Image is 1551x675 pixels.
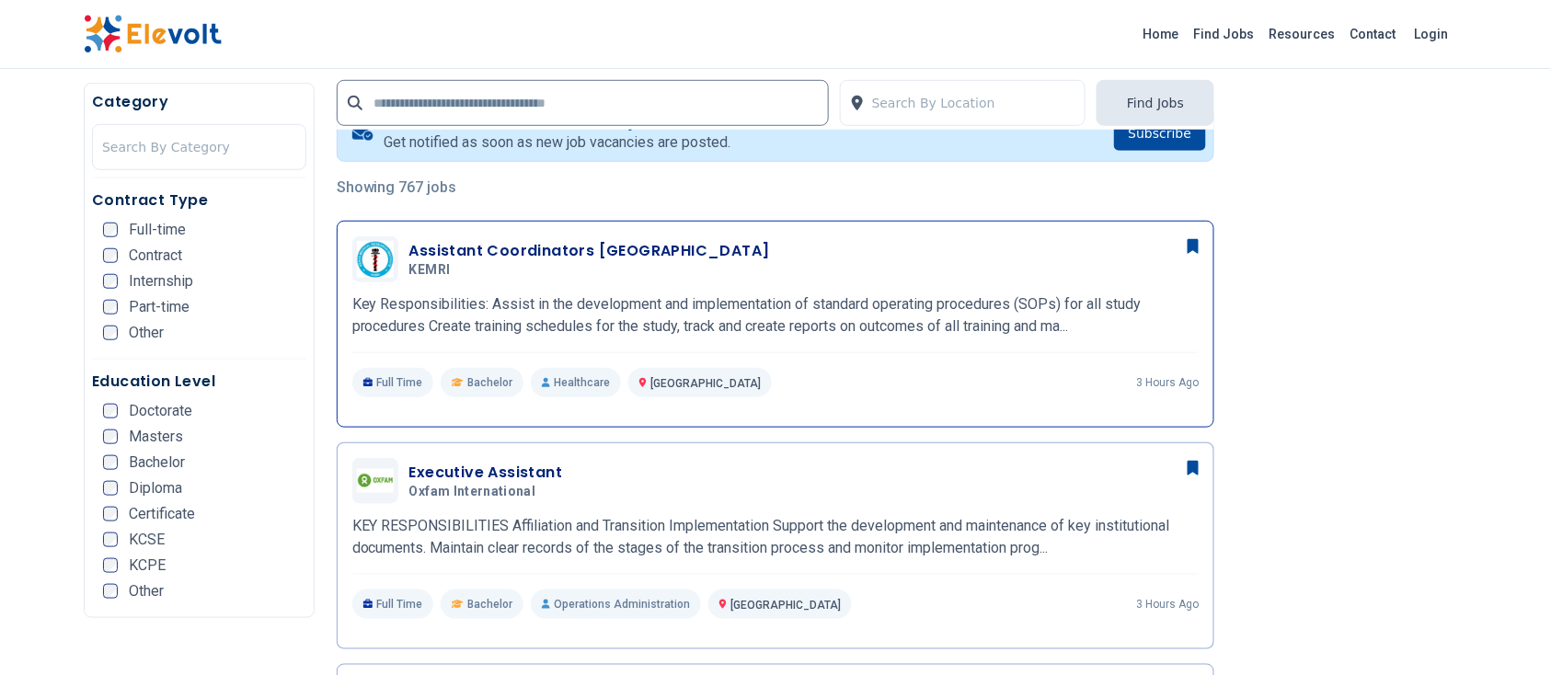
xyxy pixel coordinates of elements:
input: Full-time [103,223,118,237]
a: Home [1135,19,1187,49]
img: KEMRI [357,241,394,278]
p: Healthcare [531,368,621,397]
span: Other [129,326,164,340]
span: Part-time [129,300,190,315]
span: Diploma [129,481,182,496]
h5: Category [92,91,306,113]
input: KCSE [103,532,118,547]
span: KCSE [129,532,165,547]
iframe: Advertisement [1236,103,1467,655]
p: Full Time [352,368,434,397]
p: Key Responsibilities: Assist in the development and implementation of standard operating procedur... [352,293,1200,337]
span: Bachelor [129,455,185,470]
p: Showing 767 jobs [337,177,1215,199]
span: Certificate [129,507,195,521]
span: Bachelor [467,375,512,390]
p: 3 hours ago [1136,375,1199,390]
p: KEY RESPONSIBILITIES Affiliation and Transition Implementation Support the development and mainte... [352,515,1200,559]
span: Contract [129,248,182,263]
a: Contact [1343,19,1404,49]
span: Full-time [129,223,186,237]
span: Doctorate [129,404,192,418]
p: 3 hours ago [1136,597,1199,612]
h5: Education Level [92,371,306,393]
a: KEMRIAssistant Coordinators [GEOGRAPHIC_DATA]KEMRIKey Responsibilities: Assist in the development... [352,236,1200,397]
h5: Contract Type [92,189,306,212]
span: Other [129,584,164,599]
input: Doctorate [103,404,118,418]
input: Certificate [103,507,118,521]
iframe: Chat Widget [1459,587,1551,675]
a: Login [1404,16,1460,52]
input: Part-time [103,300,118,315]
p: Full Time [352,589,434,619]
h3: Assistant Coordinators [GEOGRAPHIC_DATA] [409,240,770,262]
span: Internship [129,274,193,289]
a: Resources [1262,19,1343,49]
span: KEMRI [409,262,451,279]
input: Bachelor [103,455,118,470]
a: Find Jobs [1187,19,1262,49]
input: Internship [103,274,118,289]
img: Elevolt [84,15,222,53]
span: Bachelor [467,597,512,612]
input: Contract [103,248,118,263]
input: Other [103,326,118,340]
span: KCPE [129,558,166,573]
img: Oxfam International [357,469,394,493]
a: Oxfam InternationalExecutive AssistantOxfam InternationalKEY RESPONSIBILITIES Affiliation and Tra... [352,458,1200,619]
span: Oxfam International [409,484,536,500]
p: Get notified as soon as new job vacancies are posted. [384,132,730,154]
button: Find Jobs [1097,80,1214,126]
input: Masters [103,429,118,444]
button: Subscribe [1114,116,1207,151]
h3: Executive Assistant [409,462,563,484]
p: Operations Administration [531,589,701,619]
span: [GEOGRAPHIC_DATA] [730,599,841,612]
input: Other [103,584,118,599]
span: Masters [129,429,183,444]
span: [GEOGRAPHIC_DATA] [650,377,761,390]
input: KCPE [103,558,118,573]
input: Diploma [103,481,118,496]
